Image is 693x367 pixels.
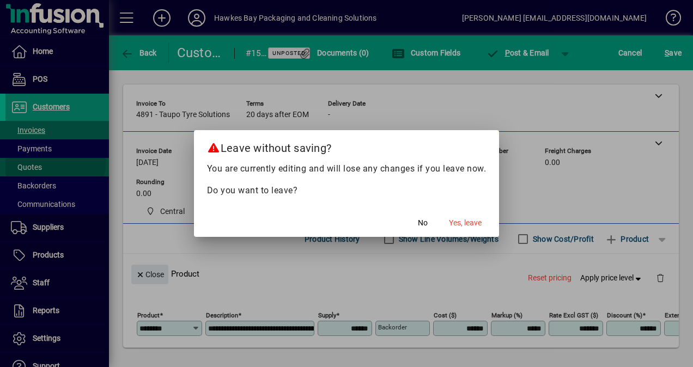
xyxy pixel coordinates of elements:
[405,213,440,233] button: No
[207,162,487,175] p: You are currently editing and will lose any changes if you leave now.
[194,130,500,162] h2: Leave without saving?
[445,213,486,233] button: Yes, leave
[207,184,487,197] p: Do you want to leave?
[418,217,428,229] span: No
[449,217,482,229] span: Yes, leave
